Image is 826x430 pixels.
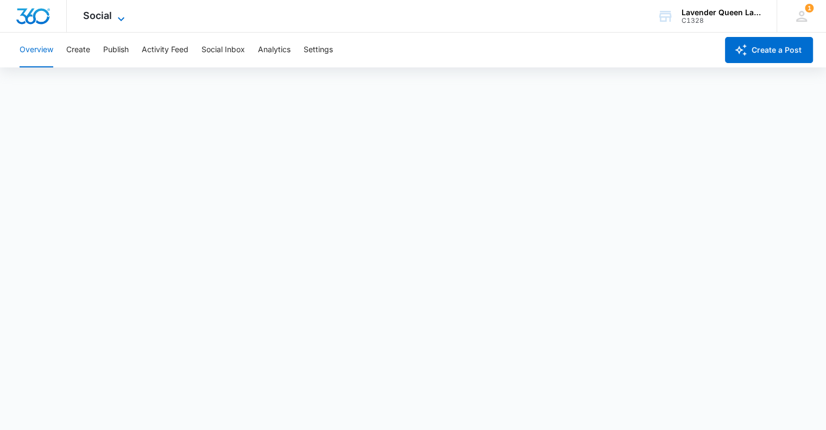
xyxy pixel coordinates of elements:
div: notifications count [805,4,814,13]
span: Social [83,10,112,21]
button: Create a Post [725,37,813,63]
button: Settings [304,33,333,67]
button: Create [66,33,90,67]
button: Social Inbox [201,33,245,67]
button: Analytics [258,33,291,67]
span: 1 [805,4,814,13]
button: Overview [20,33,53,67]
button: Publish [103,33,129,67]
div: account id [682,17,761,24]
button: Activity Feed [142,33,188,67]
div: account name [682,8,761,17]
